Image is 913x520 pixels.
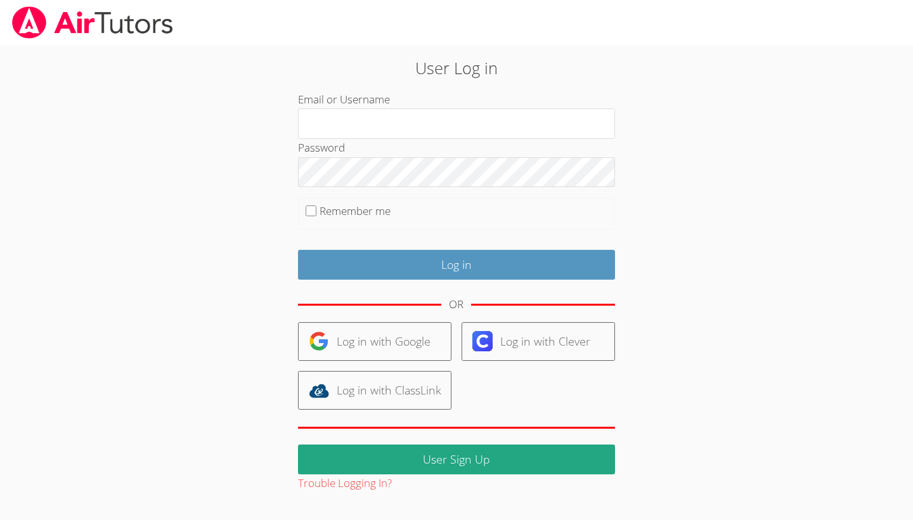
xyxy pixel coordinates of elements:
[298,250,615,280] input: Log in
[298,371,451,410] a: Log in with ClassLink
[298,474,392,493] button: Trouble Logging In?
[309,331,329,351] img: google-logo-50288ca7cdecda66e5e0955fdab243c47b7ad437acaf1139b6f446037453330a.svg
[11,6,174,39] img: airtutors_banner-c4298cdbf04f3fff15de1276eac7730deb9818008684d7c2e4769d2f7ddbe033.png
[462,322,615,361] a: Log in with Clever
[298,92,390,107] label: Email or Username
[298,140,345,155] label: Password
[210,56,703,80] h2: User Log in
[298,445,615,474] a: User Sign Up
[449,296,463,314] div: OR
[472,331,493,351] img: clever-logo-6eab21bc6e7a338710f1a6ff85c0baf02591cd810cc4098c63d3a4b26e2feb20.svg
[309,380,329,401] img: classlink-logo-d6bb404cc1216ec64c9a2012d9dc4662098be43eaf13dc465df04b49fa7ab582.svg
[298,322,451,361] a: Log in with Google
[320,204,391,218] label: Remember me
